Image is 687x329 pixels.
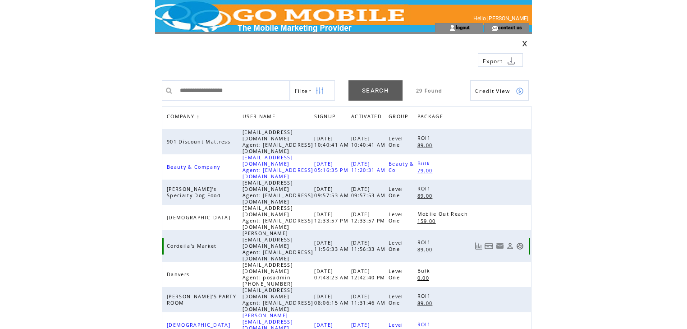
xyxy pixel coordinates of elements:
[243,180,313,205] span: [EMAIL_ADDRESS][DOMAIN_NAME] Agent: [EMAIL_ADDRESS][DOMAIN_NAME]
[167,139,233,145] span: 901 Discount Mattress
[243,129,313,154] span: [EMAIL_ADDRESS][DOMAIN_NAME] Agent: [EMAIL_ADDRESS][DOMAIN_NAME]
[316,81,324,101] img: filters.png
[417,141,437,149] a: 89.00
[473,15,528,22] span: Hello [PERSON_NAME]
[449,24,456,32] img: account_icon.gif
[243,154,313,180] span: [EMAIL_ADDRESS][DOMAIN_NAME] Agent: [EMAIL_ADDRESS][DOMAIN_NAME]
[167,243,219,249] span: Cordelia's Market
[417,135,433,141] span: ROI1
[417,193,435,199] span: 89.00
[417,239,433,246] span: ROI1
[417,274,434,282] a: 0.00
[417,142,435,148] span: 89.00
[417,111,445,124] span: PACKAGE
[314,113,338,119] a: SIGNUP
[417,192,437,199] a: 89.00
[351,240,388,252] span: [DATE] 11:56:33 AM
[485,242,494,250] a: View Bills
[389,186,403,199] span: Level One
[314,211,351,224] span: [DATE] 12:33:57 PM
[351,161,388,173] span: [DATE] 11:20:31 AM
[314,135,351,148] span: [DATE] 10:40:41 AM
[475,87,510,95] span: Show Credits View
[314,111,338,124] span: SIGNUP
[516,87,524,95] img: credits.png
[389,111,413,124] a: GROUP
[417,167,435,174] span: 79.00
[483,57,503,65] span: Export to csv file
[348,80,403,101] a: SEARCH
[516,242,524,250] a: Support
[167,164,222,170] span: Beauty & Company
[167,186,223,199] span: [PERSON_NAME]'s Specialty Dog Food
[417,211,470,217] span: Mobile Out Reach
[475,242,482,250] a: View Usage
[351,268,388,281] span: [DATE] 12:42:40 PM
[167,214,233,221] span: [DEMOGRAPHIC_DATA]
[167,271,192,278] span: Danvers
[351,293,388,306] span: [DATE] 11:31:46 AM
[417,293,433,299] span: ROI1
[351,186,388,199] span: [DATE] 09:57:53 AM
[314,186,351,199] span: [DATE] 09:57:53 AM
[351,111,384,124] span: ACTIVATED
[351,111,386,124] a: ACTIVATED
[243,262,295,287] span: [EMAIL_ADDRESS][DOMAIN_NAME] Agent: posadmin [PHONE_NUMBER]
[389,135,403,148] span: Level One
[351,135,388,148] span: [DATE] 10:40:41 AM
[389,268,403,281] span: Level One
[470,80,529,101] a: Credit View
[243,111,278,124] span: USER NAME
[417,321,433,328] span: ROI1
[243,287,313,312] span: [EMAIL_ADDRESS][DOMAIN_NAME] Agent: [EMAIL_ADDRESS][DOMAIN_NAME]
[456,24,470,30] a: logout
[314,293,351,306] span: [DATE] 08:06:15 AM
[314,240,351,252] span: [DATE] 11:56:33 AM
[167,293,236,306] span: [PERSON_NAME]'S PARTY ROOM
[416,88,443,94] span: 29 Found
[167,111,197,124] span: COMPANY
[389,161,414,173] span: Beauty & Co
[417,299,437,307] a: 89.00
[506,242,514,250] a: View Profile
[243,230,313,262] span: [PERSON_NAME][EMAIL_ADDRESS][DOMAIN_NAME] Agent: [EMAIL_ADDRESS][DOMAIN_NAME]
[507,57,515,65] img: download.png
[417,111,448,124] a: PACKAGE
[417,218,438,224] span: 159.00
[314,161,351,173] span: [DATE] 05:16:35 PM
[417,268,432,274] span: Bulk
[389,111,411,124] span: GROUP
[389,293,403,306] span: Level One
[417,246,437,253] a: 89.00
[417,167,437,174] a: 79.00
[417,246,435,253] span: 89.00
[496,242,504,250] a: Resend welcome email to this user
[417,217,440,225] a: 159.00
[167,114,200,119] a: COMPANY↑
[389,211,403,224] span: Level One
[290,80,335,101] a: Filter
[417,185,433,192] span: ROI1
[491,24,498,32] img: contact_us_icon.gif
[498,24,522,30] a: contact us
[243,205,313,230] span: [EMAIL_ADDRESS][DOMAIN_NAME] Agent: [EMAIL_ADDRESS][DOMAIN_NAME]
[389,240,403,252] span: Level One
[478,53,523,67] a: Export
[417,275,431,281] span: 0.00
[314,268,351,281] span: [DATE] 07:48:23 AM
[243,113,278,119] a: USER NAME
[417,300,435,306] span: 89.00
[295,87,311,95] span: Show filters
[417,160,432,167] span: Bulk
[351,211,388,224] span: [DATE] 12:33:57 PM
